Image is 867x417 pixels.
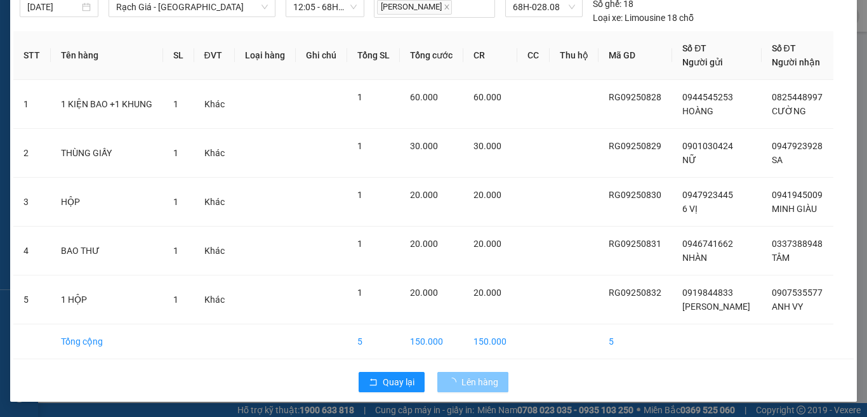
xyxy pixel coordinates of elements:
span: 30.000 [410,141,438,151]
span: Lên hàng [461,375,498,389]
span: 0944545253 [682,92,733,102]
span: 20.000 [410,239,438,249]
span: HOÀNG [682,106,713,116]
span: 0947923445 [682,190,733,200]
span: RG09250831 [609,239,661,249]
span: SA [772,155,783,165]
th: CC [517,31,549,80]
span: 1 [357,92,362,102]
span: 1 [173,246,178,256]
span: Số ĐT [772,43,796,53]
span: Địa chỉ: [97,58,202,100]
td: HỘP [51,178,164,227]
strong: [STREET_ADDRESS] Châu [97,72,202,100]
span: Địa chỉ: [5,51,95,79]
td: 1 KIỆN BAO +1 KHUNG [51,80,164,129]
span: 20.000 [473,190,501,200]
span: RG09250832 [609,288,661,298]
td: 3 [13,178,51,227]
span: Loại xe: [593,11,623,25]
span: 20.000 [473,239,501,249]
span: [PERSON_NAME] [682,301,750,312]
span: Số ĐT [682,43,706,53]
th: Tổng cước [400,31,463,80]
span: down [261,3,268,11]
span: MINH GIÀU [772,204,817,214]
td: BAO THƯ [51,227,164,275]
td: 2 [13,129,51,178]
th: SL [163,31,194,80]
span: 0946741662 [682,239,733,249]
span: Điện thoại: [5,81,94,123]
th: Loại hàng [235,31,296,80]
span: close [444,4,450,10]
span: 20.000 [410,190,438,200]
td: 1 [13,80,51,129]
span: 1 [357,288,362,298]
span: 0907535577 [772,288,823,298]
span: 1 [173,197,178,207]
span: TÂM [772,253,790,263]
button: Lên hàng [437,372,508,392]
td: 4 [13,227,51,275]
span: 1 [173,148,178,158]
span: rollback [369,378,378,388]
span: NHÀN [682,253,707,263]
span: 0941945009 [772,190,823,200]
span: 0337388948 [772,239,823,249]
div: Limousine 18 chỗ [593,11,694,25]
span: 0825448997 [772,92,823,102]
span: 20.000 [410,288,438,298]
td: Khác [194,227,235,275]
th: Ghi chú [296,31,347,80]
td: 5 [599,324,672,359]
span: 0919844833 [682,288,733,298]
span: 1 [357,239,362,249]
th: ĐVT [194,31,235,80]
th: Thu hộ [550,31,599,80]
strong: NHÀ XE [PERSON_NAME] [20,6,196,23]
span: RG09250829 [609,141,661,151]
td: Khác [194,80,235,129]
span: 30.000 [473,141,501,151]
span: Người gửi [682,57,723,67]
span: CƯỜNG [772,106,806,116]
td: Khác [194,275,235,324]
th: Mã GD [599,31,672,80]
span: 1 [173,99,178,109]
th: STT [13,31,51,80]
th: Tên hàng [51,31,164,80]
span: 0947923928 [772,141,823,151]
td: 150.000 [400,324,463,359]
th: CR [463,31,517,80]
strong: 260A, [PERSON_NAME] [5,51,95,79]
td: Khác [194,129,235,178]
span: 0901030424 [682,141,733,151]
span: 1 [357,190,362,200]
td: 1 HỘP [51,275,164,324]
span: VP Rạch Giá [5,36,71,50]
span: VP [GEOGRAPHIC_DATA] [97,29,211,56]
td: Tổng cộng [51,324,164,359]
span: 1 [173,295,178,305]
span: Quay lại [383,375,414,389]
td: Khác [194,178,235,227]
td: 5 [347,324,400,359]
span: RG09250830 [609,190,661,200]
span: RG09250828 [609,92,661,102]
span: ANH VY [772,301,803,312]
button: rollbackQuay lại [359,372,425,392]
span: NỮ [682,155,696,165]
span: 20.000 [473,288,501,298]
td: 150.000 [463,324,517,359]
span: Người nhận [772,57,820,67]
span: 60.000 [473,92,501,102]
td: THÙNG GIẤY [51,129,164,178]
span: 1 [357,141,362,151]
th: Tổng SL [347,31,400,80]
span: loading [447,378,461,387]
td: 5 [13,275,51,324]
span: 6 VỊ [682,204,698,214]
span: 60.000 [410,92,438,102]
